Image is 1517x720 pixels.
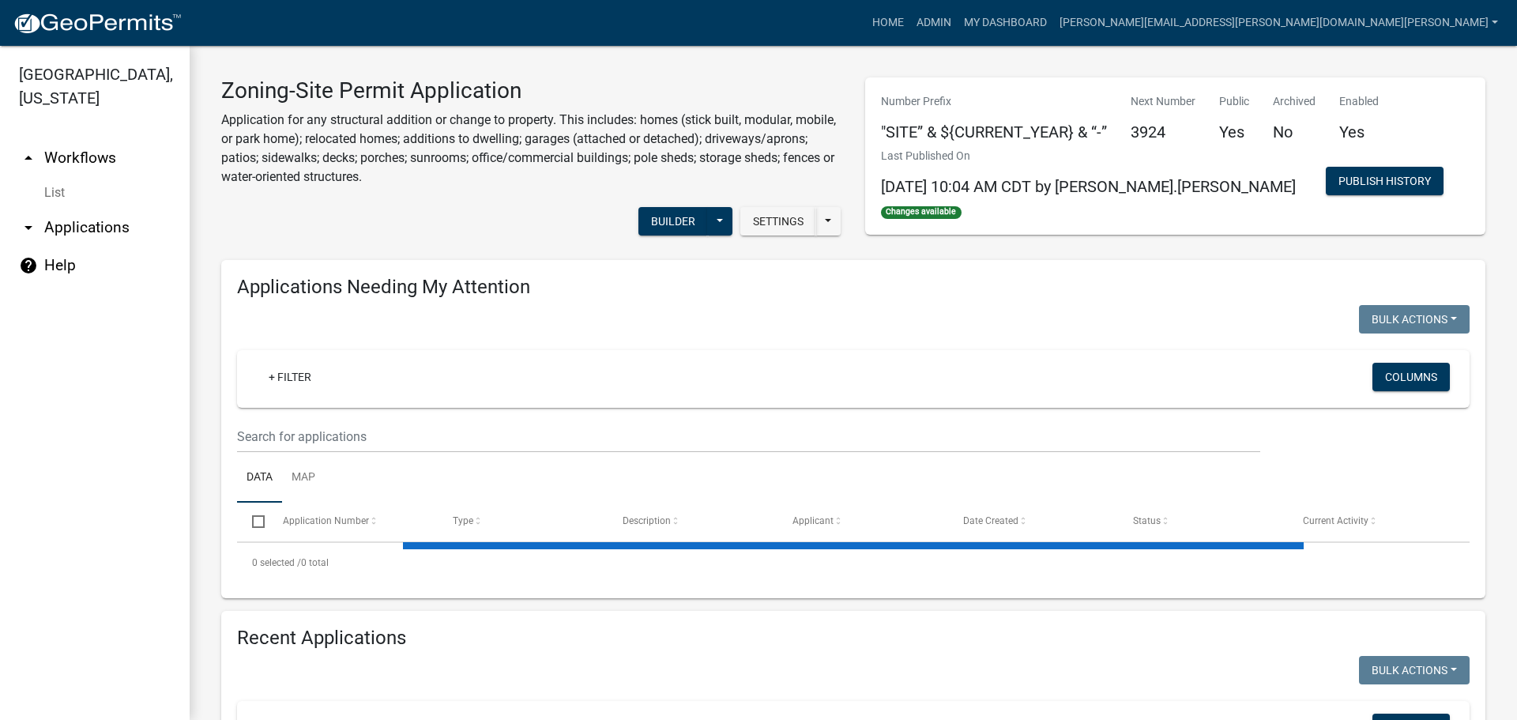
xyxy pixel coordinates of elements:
[237,276,1470,299] h4: Applications Needing My Attention
[1131,93,1195,110] p: Next Number
[881,206,962,219] span: Changes available
[1303,515,1368,526] span: Current Activity
[19,256,38,275] i: help
[237,627,1470,650] h4: Recent Applications
[623,515,671,526] span: Description
[881,93,1107,110] p: Number Prefix
[1053,8,1504,38] a: [PERSON_NAME][EMAIL_ADDRESS][PERSON_NAME][DOMAIN_NAME][PERSON_NAME]
[963,515,1018,526] span: Date Created
[256,363,324,391] a: + Filter
[1339,123,1379,141] h5: Yes
[1133,515,1161,526] span: Status
[910,8,958,38] a: Admin
[777,503,947,541] datatable-header-cell: Applicant
[221,77,841,104] h3: Zoning-Site Permit Application
[1326,176,1444,189] wm-modal-confirm: Workflow Publish History
[237,503,267,541] datatable-header-cell: Select
[1339,93,1379,110] p: Enabled
[1273,123,1316,141] h5: No
[608,503,777,541] datatable-header-cell: Description
[958,8,1053,38] a: My Dashboard
[881,123,1107,141] h5: "SITE” & ${CURRENT_YEAR} & “-”
[438,503,608,541] datatable-header-cell: Type
[1131,123,1195,141] h5: 3924
[1118,503,1288,541] datatable-header-cell: Status
[947,503,1117,541] datatable-header-cell: Date Created
[638,207,708,236] button: Builder
[237,543,1470,582] div: 0 total
[1288,503,1458,541] datatable-header-cell: Current Activity
[19,218,38,237] i: arrow_drop_down
[881,177,1296,196] span: [DATE] 10:04 AM CDT by [PERSON_NAME].[PERSON_NAME]
[237,420,1260,453] input: Search for applications
[1372,363,1450,391] button: Columns
[282,453,325,503] a: Map
[1219,93,1249,110] p: Public
[283,515,369,526] span: Application Number
[866,8,910,38] a: Home
[792,515,834,526] span: Applicant
[1359,305,1470,334] button: Bulk Actions
[1273,93,1316,110] p: Archived
[237,453,282,503] a: Data
[221,111,841,187] p: Application for any structural addition or change to property. This includes: homes (stick built,...
[19,149,38,168] i: arrow_drop_up
[252,557,301,568] span: 0 selected /
[1359,656,1470,684] button: Bulk Actions
[453,515,473,526] span: Type
[881,148,1296,164] p: Last Published On
[1219,123,1249,141] h5: Yes
[267,503,437,541] datatable-header-cell: Application Number
[740,207,816,236] button: Settings
[1326,167,1444,195] button: Publish History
